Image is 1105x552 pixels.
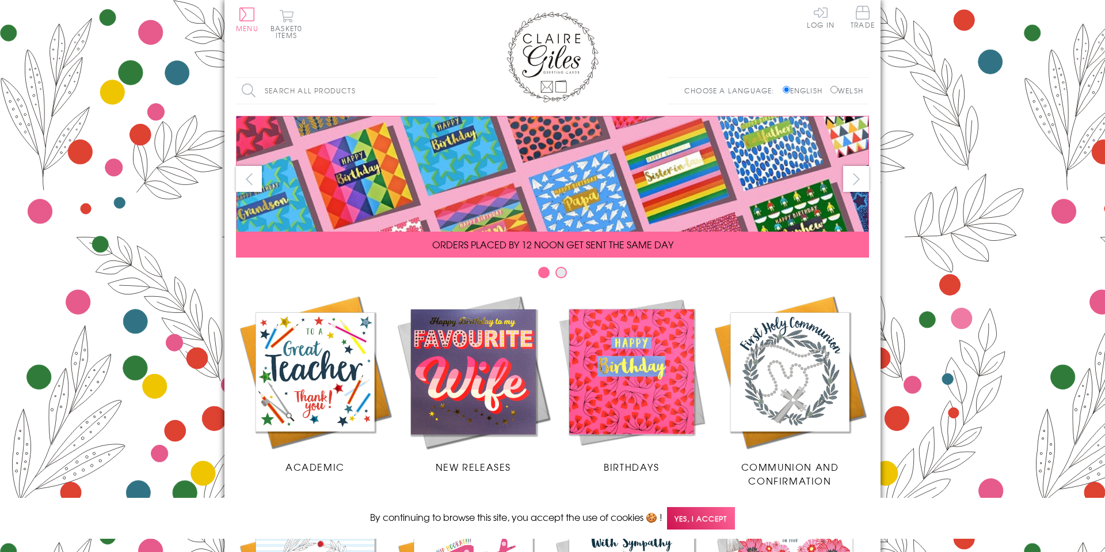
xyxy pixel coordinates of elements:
button: Menu [236,7,258,32]
input: English [783,86,790,93]
span: ORDERS PLACED BY 12 NOON GET SENT THE SAME DAY [432,237,673,251]
span: Menu [236,23,258,33]
span: Communion and Confirmation [741,460,839,487]
input: Welsh [830,86,838,93]
a: New Releases [394,293,552,474]
span: Yes, I accept [667,507,735,530]
a: Academic [236,293,394,474]
span: New Releases [436,460,511,474]
button: Carousel Page 2 [555,267,567,278]
input: Search [426,78,437,104]
button: next [843,166,869,192]
a: Communion and Confirmation [711,293,869,487]
div: Carousel Pagination [236,266,869,284]
label: English [783,85,828,96]
span: Trade [851,6,875,28]
button: Basket0 items [270,9,302,39]
span: Birthdays [604,460,659,474]
a: Trade [851,6,875,31]
span: 0 items [276,23,302,40]
a: Log In [807,6,835,28]
img: Claire Giles Greetings Cards [506,12,599,103]
button: prev [236,166,262,192]
p: Choose a language: [684,85,780,96]
a: Birthdays [552,293,711,474]
input: Search all products [236,78,437,104]
button: Carousel Page 1 (Current Slide) [538,267,550,278]
span: Academic [285,460,345,474]
label: Welsh [830,85,863,96]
